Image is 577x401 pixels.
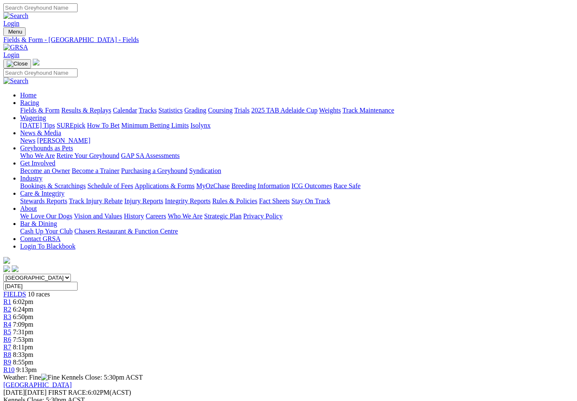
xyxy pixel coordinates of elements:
[13,313,34,320] span: 6:50pm
[20,182,574,190] div: Industry
[3,12,29,20] img: Search
[190,122,211,129] a: Isolynx
[333,182,360,189] a: Race Safe
[20,167,70,174] a: Become an Owner
[243,212,283,220] a: Privacy Policy
[13,336,34,343] span: 7:53pm
[87,122,120,129] a: How To Bet
[3,359,11,366] a: R9
[3,59,31,68] button: Toggle navigation
[3,44,28,51] img: GRSA
[13,343,33,351] span: 8:11pm
[3,36,574,44] a: Fields & Form - [GEOGRAPHIC_DATA] - Fields
[135,182,195,189] a: Applications & Forms
[20,122,55,129] a: [DATE] Tips
[3,343,11,351] a: R7
[204,212,242,220] a: Strategic Plan
[291,182,332,189] a: ICG Outcomes
[20,152,55,159] a: Who We Are
[20,92,36,99] a: Home
[168,212,203,220] a: Who We Are
[3,389,25,396] span: [DATE]
[20,160,55,167] a: Get Involved
[3,328,11,335] a: R5
[124,212,144,220] a: History
[20,243,75,250] a: Login To Blackbook
[13,298,34,305] span: 6:02pm
[196,182,230,189] a: MyOzChase
[72,167,120,174] a: Become a Trainer
[20,197,67,204] a: Stewards Reports
[208,107,233,114] a: Coursing
[231,182,290,189] a: Breeding Information
[57,152,120,159] a: Retire Your Greyhound
[20,228,574,235] div: Bar & Dining
[87,182,133,189] a: Schedule of Fees
[20,190,65,197] a: Care & Integrity
[20,144,73,152] a: Greyhounds as Pets
[3,366,15,373] span: R10
[37,137,90,144] a: [PERSON_NAME]
[74,228,178,235] a: Chasers Restaurant & Function Centre
[13,306,34,313] span: 6:24pm
[3,51,19,58] a: Login
[20,129,61,136] a: News & Media
[3,20,19,27] a: Login
[3,282,78,291] input: Select date
[74,212,122,220] a: Vision and Values
[20,122,574,129] div: Wagering
[28,291,50,298] span: 10 races
[259,197,290,204] a: Fact Sheets
[3,306,11,313] a: R2
[124,197,163,204] a: Injury Reports
[3,291,26,298] a: FIELDS
[20,107,60,114] a: Fields & Form
[16,366,37,373] span: 9:13pm
[20,197,574,205] div: Care & Integrity
[291,197,330,204] a: Stay On Track
[13,359,34,366] span: 8:55pm
[20,228,73,235] a: Cash Up Your Club
[3,321,11,328] span: R4
[3,351,11,358] a: R8
[61,107,111,114] a: Results & Replays
[121,122,189,129] a: Minimum Betting Limits
[20,137,574,144] div: News & Media
[3,257,10,264] img: logo-grsa-white.png
[41,374,60,381] img: Fine
[185,107,206,114] a: Grading
[3,336,11,343] a: R6
[212,197,257,204] a: Rules & Policies
[48,389,88,396] span: FIRST RACE:
[343,107,394,114] a: Track Maintenance
[251,107,317,114] a: 2025 TAB Adelaide Cup
[61,374,143,381] span: Kennels Close: 5:30pm ACST
[33,59,39,66] img: logo-grsa-white.png
[121,152,180,159] a: GAP SA Assessments
[189,167,221,174] a: Syndication
[319,107,341,114] a: Weights
[20,137,35,144] a: News
[7,60,28,67] img: Close
[3,77,29,85] img: Search
[20,114,46,121] a: Wagering
[69,197,122,204] a: Track Injury Rebate
[3,389,47,396] span: [DATE]
[113,107,137,114] a: Calendar
[20,175,42,182] a: Industry
[13,351,34,358] span: 8:33pm
[8,29,22,35] span: Menu
[234,107,250,114] a: Trials
[3,298,11,305] a: R1
[20,99,39,106] a: Racing
[165,197,211,204] a: Integrity Reports
[57,122,85,129] a: SUREpick
[3,3,78,12] input: Search
[3,374,61,381] span: Weather: Fine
